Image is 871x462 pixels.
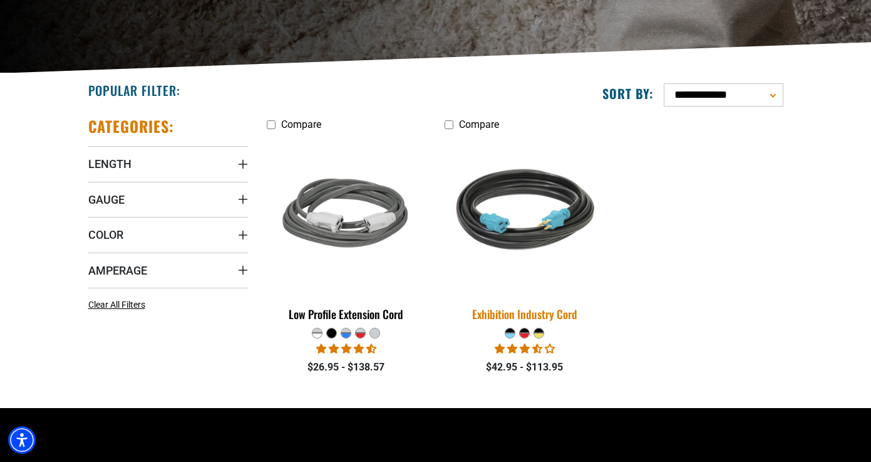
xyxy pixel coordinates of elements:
a: black teal Exhibition Industry Cord [445,137,604,327]
img: grey & white [267,143,425,287]
span: Compare [459,118,499,130]
span: Compare [281,118,321,130]
span: 3.67 stars [495,343,555,355]
a: grey & white Low Profile Extension Cord [267,137,426,327]
summary: Length [88,146,248,181]
summary: Amperage [88,253,248,288]
div: Exhibition Industry Cord [445,308,604,320]
span: Length [88,157,131,171]
span: 4.50 stars [316,343,376,355]
label: Sort by: [602,85,654,102]
div: $26.95 - $138.57 [267,360,426,375]
a: Clear All Filters [88,298,150,312]
img: black teal [437,135,612,295]
summary: Color [88,217,248,252]
summary: Gauge [88,182,248,217]
h2: Popular Filter: [88,82,180,98]
span: Color [88,228,123,242]
div: Low Profile Extension Cord [267,308,426,320]
h2: Categories: [88,117,175,136]
span: Gauge [88,192,125,207]
div: Accessibility Menu [8,426,36,454]
div: $42.95 - $113.95 [445,360,604,375]
span: Amperage [88,263,147,278]
span: Clear All Filters [88,300,145,310]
